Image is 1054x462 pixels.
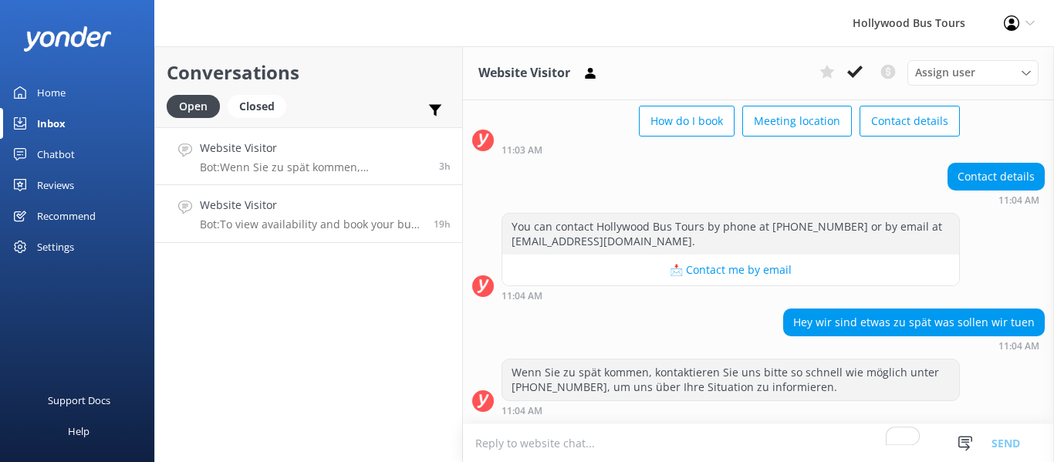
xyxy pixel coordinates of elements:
div: Assign User [907,60,1039,85]
div: Reviews [37,170,74,201]
div: Hey wir sind etwas zu spät was sollen wir tuen [784,309,1044,336]
span: Oct 14 2025 06:45pm (UTC -07:00) America/Tijuana [434,218,451,231]
div: Home [37,77,66,108]
div: Inbox [37,108,66,139]
div: Oct 15 2025 11:04am (UTC -07:00) America/Tijuana [502,290,960,301]
div: Chatbot [37,139,75,170]
div: Help [68,416,90,447]
a: Open [167,97,228,114]
div: Settings [37,231,74,262]
div: Oct 15 2025 11:03am (UTC -07:00) America/Tijuana [502,144,960,155]
button: Contact details [860,106,960,137]
div: Wenn Sie zu spät kommen, kontaktieren Sie uns bitte so schnell wie möglich unter [PHONE_NUMBER], ... [502,359,959,400]
strong: 11:04 AM [998,196,1039,205]
div: Open [167,95,220,118]
textarea: To enrich screen reader interactions, please activate Accessibility in Grammarly extension settings [463,424,1054,462]
div: Oct 15 2025 11:04am (UTC -07:00) America/Tijuana [502,405,960,416]
button: Meeting location [742,106,852,137]
img: yonder-white-logo.png [23,26,112,52]
h4: Website Visitor [200,140,427,157]
strong: 11:04 AM [998,342,1039,351]
h2: Conversations [167,58,451,87]
a: Website VisitorBot:Wenn Sie zu spät kommen, kontaktieren Sie uns bitte so schnell wie möglich unt... [155,127,462,185]
button: 📩 Contact me by email [502,255,959,285]
button: How do I book [639,106,735,137]
a: Website VisitorBot:To view availability and book your bus tour online, click [URL][DOMAIN_NAME].19h [155,185,462,243]
strong: 11:03 AM [502,146,542,155]
div: Recommend [37,201,96,231]
div: You can contact Hollywood Bus Tours by phone at [PHONE_NUMBER] or by email at [EMAIL_ADDRESS][DOM... [502,214,959,255]
div: Contact details [948,164,1044,190]
p: Bot: To view availability and book your bus tour online, click [URL][DOMAIN_NAME]. [200,218,422,231]
h3: Website Visitor [478,63,570,83]
div: Support Docs [48,385,110,416]
p: Bot: Wenn Sie zu spät kommen, kontaktieren Sie uns bitte so schnell wie möglich unter [PHONE_NUMB... [200,160,427,174]
strong: 11:04 AM [502,292,542,301]
strong: 11:04 AM [502,406,542,416]
a: Closed [228,97,294,114]
div: Oct 15 2025 11:04am (UTC -07:00) America/Tijuana [783,340,1045,351]
div: Oct 15 2025 11:04am (UTC -07:00) America/Tijuana [948,194,1045,205]
h4: Website Visitor [200,197,422,214]
div: Closed [228,95,286,118]
span: Assign user [915,64,975,81]
span: Oct 15 2025 11:04am (UTC -07:00) America/Tijuana [439,160,451,173]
